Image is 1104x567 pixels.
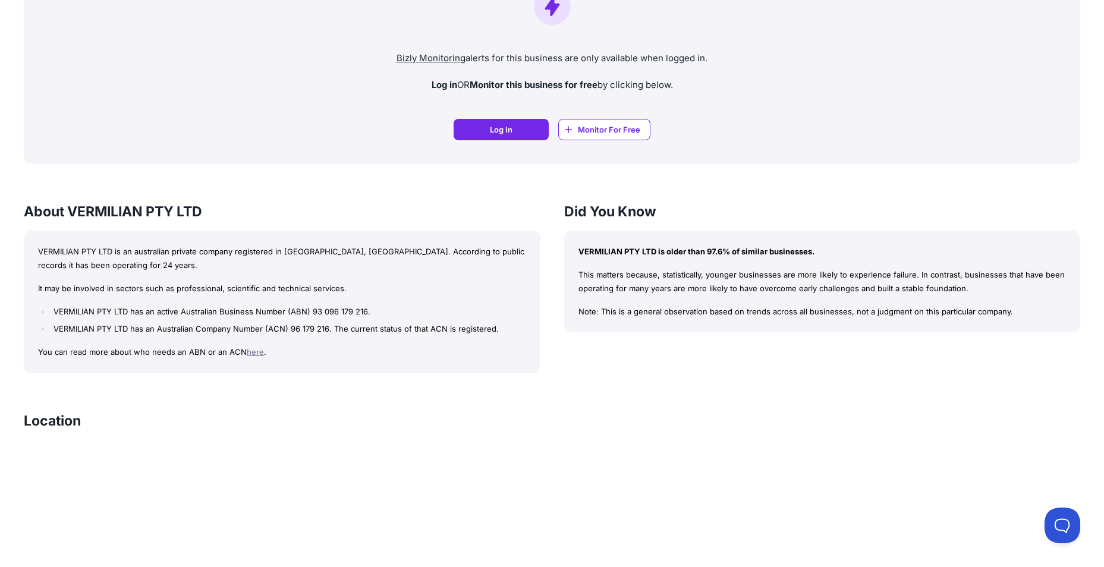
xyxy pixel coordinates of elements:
h3: Did You Know [564,202,1081,221]
strong: Log in [432,79,457,90]
p: Note: This is a general observation based on trends across all businesses, not a judgment on this... [578,305,1067,319]
h3: Location [24,411,81,430]
p: VERMILIAN PTY LTD is an australian private company registered in [GEOGRAPHIC_DATA], [GEOGRAPHIC_D... [38,245,526,272]
iframe: Toggle Customer Support [1045,508,1080,543]
p: alerts for this business are only available when logged in. [33,52,1071,65]
p: OR by clicking below. [33,78,1071,92]
a: here [247,347,264,357]
a: Monitor For Free [558,119,650,140]
span: Log In [490,124,512,136]
p: You can read more about who needs an ABN or an ACN . [38,345,526,359]
p: This matters because, statistically, younger businesses are more likely to experience failure. In... [578,268,1067,295]
li: VERMILIAN PTY LTD has an active Australian Business Number (ABN) 93 096 179 216. [51,305,526,319]
p: VERMILIAN PTY LTD is older than 97.6% of similar businesses. [578,245,1067,259]
h3: About VERMILIAN PTY LTD [24,202,540,221]
strong: Monitor this business for free [470,79,597,90]
li: VERMILIAN PTY LTD has an Australian Company Number (ACN) 96 179 216. The current status of that A... [51,322,526,336]
a: Log In [454,119,549,140]
p: It may be involved in sectors such as professional, scientific and technical services. [38,282,526,295]
span: Monitor For Free [578,124,640,136]
a: Bizly Monitoring [397,52,465,64]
